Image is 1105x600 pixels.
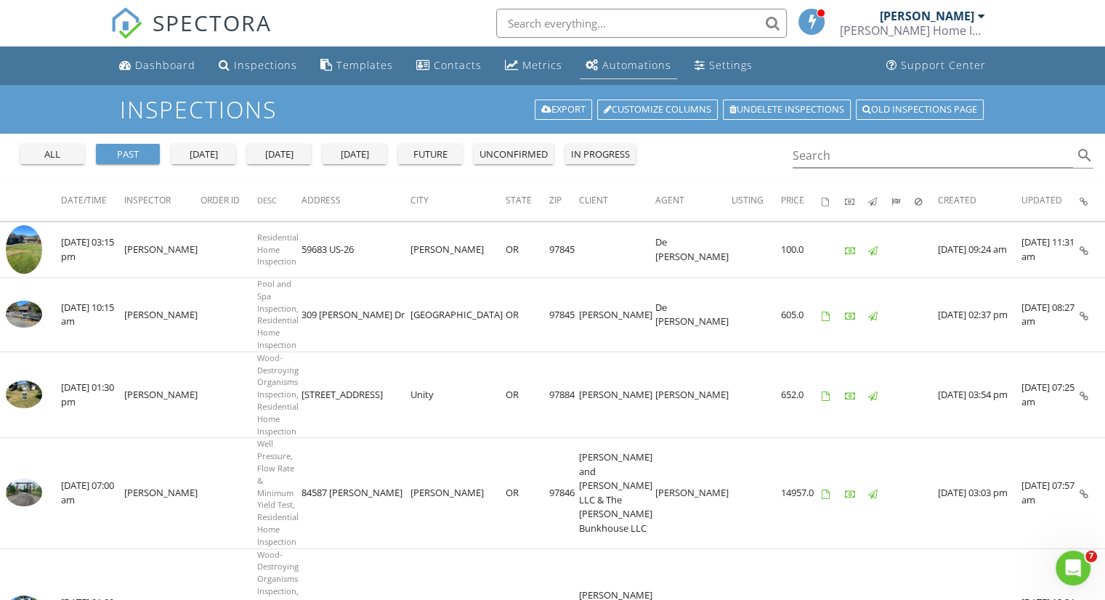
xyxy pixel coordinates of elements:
td: 59683 US-26 [301,222,410,277]
span: State [506,194,532,206]
div: Metrics [522,58,562,72]
td: [DATE] 01:30 pm [61,352,124,438]
span: Client [579,194,608,206]
td: De [PERSON_NAME] [655,222,732,277]
div: Combes Home Inspection LLC [840,23,985,38]
td: 652.0 [781,352,822,438]
div: Support Center [901,58,986,72]
button: past [96,144,160,164]
input: Search [793,144,1074,168]
a: Old inspections page [856,100,984,120]
div: all [26,147,78,162]
a: Contacts [410,52,487,79]
td: 605.0 [781,278,822,352]
button: [DATE] [323,144,386,164]
td: 309 [PERSON_NAME] Dr [301,278,410,352]
img: 8990984%2Fcover_photos%2Fsq8kiyP0xqmM3WTfBGAw%2Fsmall.jpg [6,301,42,328]
th: Submitted: Not sorted. [891,180,915,221]
span: Zip [549,194,562,206]
span: Updated [1021,194,1062,206]
td: [DATE] 09:24 am [938,222,1021,277]
td: [DATE] 03:54 pm [938,352,1021,438]
td: [DATE] 11:31 am [1021,222,1080,277]
div: Inspections [234,58,297,72]
td: [DATE] 07:57 am [1021,438,1080,548]
td: OR [506,438,549,548]
div: [PERSON_NAME] [880,9,974,23]
span: Listing [732,194,764,206]
td: [PERSON_NAME] [410,438,506,548]
div: [DATE] [328,147,381,162]
td: [PERSON_NAME] [579,352,655,438]
span: Date/Time [61,194,107,206]
div: Dashboard [135,58,195,72]
a: Dashboard [113,52,201,79]
td: OR [506,222,549,277]
h1: Inspections [120,97,985,122]
th: City: Not sorted. [410,180,506,221]
th: Agreements signed: Not sorted. [822,180,845,221]
td: Unity [410,352,506,438]
th: Client: Not sorted. [579,180,655,221]
th: Inspection Details: Not sorted. [1080,180,1105,221]
span: Inspector [124,194,171,206]
div: in progress [571,147,630,162]
td: [DATE] 10:15 am [61,278,124,352]
td: [PERSON_NAME] and [PERSON_NAME] LLC & The [PERSON_NAME] Bunkhouse LLC [579,438,655,548]
td: 14957.0 [781,438,822,548]
th: Zip: Not sorted. [549,180,579,221]
input: Search everything... [496,9,787,38]
span: Address [301,194,341,206]
span: Well Pressure, Flow Rate & Minimum Yield Test, Residential Home Inspection [257,438,299,546]
a: Support Center [881,52,992,79]
div: unconfirmed [479,147,548,162]
td: 97845 [549,278,579,352]
td: [DATE] 07:25 am [1021,352,1080,438]
span: Price [781,194,804,206]
td: [PERSON_NAME] [124,438,201,548]
th: Canceled: Not sorted. [915,180,938,221]
button: unconfirmed [474,144,554,164]
td: [PERSON_NAME] [124,222,201,277]
a: Export [535,100,592,120]
span: Wood-Destroying Organisms Inspection, Residential Home Inspection [257,352,299,437]
td: [DATE] 08:27 am [1021,278,1080,352]
td: 97846 [549,438,579,548]
a: Inspections [213,52,303,79]
th: Desc: Not sorted. [257,180,301,221]
td: 84587 [PERSON_NAME] [301,438,410,548]
th: Inspector: Not sorted. [124,180,201,221]
td: [GEOGRAPHIC_DATA] [410,278,506,352]
a: SPECTORA [110,20,272,50]
span: Residential Home Inspection [257,232,299,267]
div: Automations [602,58,671,72]
th: Paid: Not sorted. [845,180,868,221]
th: Agent: Not sorted. [655,180,732,221]
img: 9068054%2Fcover_photos%2FJPxTJaNcmYzpXsWzj7qj%2Fsmall.jpg [6,225,42,274]
span: Created [938,194,976,206]
a: Undelete inspections [723,100,851,120]
td: OR [506,352,549,438]
button: future [398,144,462,164]
td: [PERSON_NAME] [579,278,655,352]
button: in progress [565,144,636,164]
div: future [404,147,456,162]
iframe: Intercom live chat [1056,551,1090,585]
a: Automations (Basic) [580,52,677,79]
th: Price: Not sorted. [781,180,822,221]
div: [DATE] [253,147,305,162]
div: [DATE] [177,147,230,162]
div: Settings [709,58,753,72]
a: Templates [315,52,399,79]
td: [PERSON_NAME] [655,352,732,438]
th: Published: Not sorted. [868,180,891,221]
th: Date/Time: Not sorted. [61,180,124,221]
button: [DATE] [247,144,311,164]
td: 97845 [549,222,579,277]
div: past [102,147,154,162]
span: Agent [655,194,684,206]
span: 7 [1085,551,1097,562]
td: [STREET_ADDRESS] [301,352,410,438]
td: [PERSON_NAME] [655,438,732,548]
a: Customize Columns [597,100,718,120]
